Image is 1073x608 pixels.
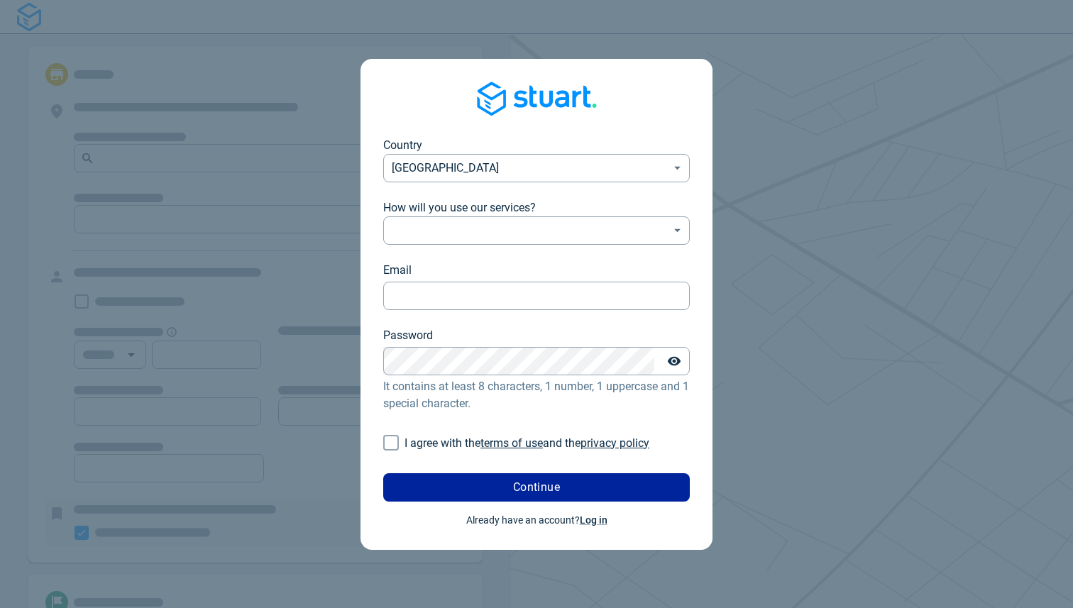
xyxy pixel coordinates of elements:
[383,154,690,182] div: [GEOGRAPHIC_DATA]
[466,514,607,526] span: Already have an account?
[580,514,607,526] a: Log in
[513,482,561,493] span: Continue
[383,138,422,152] span: Country
[480,436,543,450] a: terms of use
[383,378,690,412] p: It contains at least 8 characters, 1 number, 1 uppercase and 1 special character.
[580,436,649,450] a: privacy policy
[383,262,412,279] label: Email
[405,436,649,450] span: I agree with the and the
[383,327,433,344] label: Password
[383,201,536,214] span: How will you use our services?
[660,347,688,375] button: Toggle password visibility
[383,473,690,502] button: Continue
